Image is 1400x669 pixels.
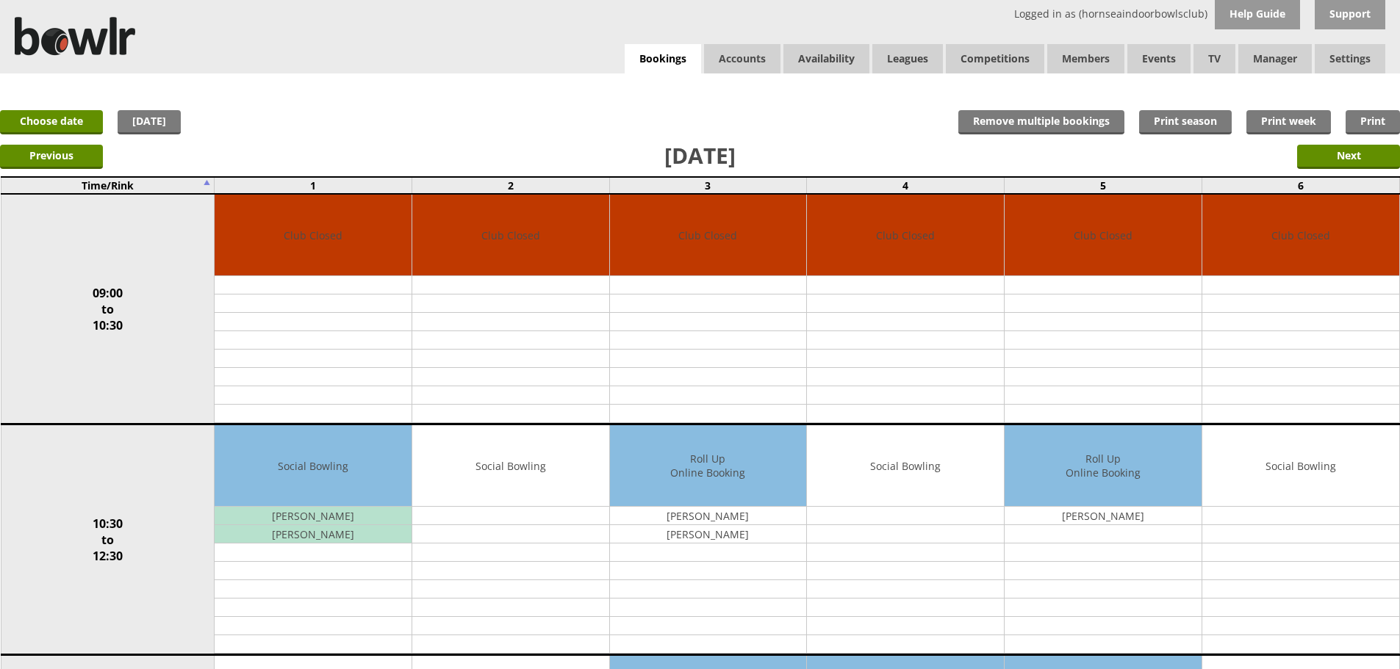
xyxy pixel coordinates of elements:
[215,195,412,276] td: Club Closed
[610,507,807,525] td: [PERSON_NAME]
[609,177,807,194] td: 3
[625,44,701,74] a: Bookings
[215,177,412,194] td: 1
[215,425,412,507] td: Social Bowling
[1246,110,1331,134] a: Print week
[1005,177,1202,194] td: 5
[1005,195,1202,276] td: Club Closed
[946,44,1044,73] a: Competitions
[1346,110,1400,134] a: Print
[704,44,780,73] span: Accounts
[807,195,1004,276] td: Club Closed
[412,425,609,507] td: Social Bowling
[1,424,215,655] td: 10:30 to 12:30
[1127,44,1191,73] a: Events
[1202,177,1399,194] td: 6
[783,44,869,73] a: Availability
[610,525,807,543] td: [PERSON_NAME]
[412,177,609,194] td: 2
[807,177,1005,194] td: 4
[1005,425,1202,507] td: Roll Up Online Booking
[412,195,609,276] td: Club Closed
[118,110,181,134] a: [DATE]
[1202,425,1399,507] td: Social Bowling
[958,110,1124,134] input: Remove multiple bookings
[1193,44,1235,73] span: TV
[610,195,807,276] td: Club Closed
[1,177,215,194] td: Time/Rink
[1047,44,1124,73] span: Members
[872,44,943,73] a: Leagues
[1005,507,1202,525] td: [PERSON_NAME]
[1315,44,1385,73] span: Settings
[215,507,412,525] td: [PERSON_NAME]
[1238,44,1312,73] span: Manager
[610,425,807,507] td: Roll Up Online Booking
[215,525,412,543] td: [PERSON_NAME]
[1139,110,1232,134] a: Print season
[1,194,215,424] td: 09:00 to 10:30
[1297,145,1400,169] input: Next
[1202,195,1399,276] td: Club Closed
[807,425,1004,507] td: Social Bowling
